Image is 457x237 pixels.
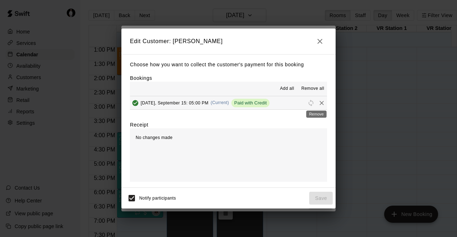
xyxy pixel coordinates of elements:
[130,75,152,81] label: Bookings
[316,100,327,105] span: Remove
[280,85,294,92] span: Add all
[139,196,176,201] span: Notify participants
[130,96,327,109] button: Added & Paid[DATE], September 15: 05:00 PM(Current)Paid with CreditRescheduleRemove
[211,100,229,105] span: (Current)
[130,121,148,128] label: Receipt
[130,60,327,69] p: Choose how you want to collect the customer's payment for this booking
[301,85,324,92] span: Remove all
[306,110,327,118] div: Remove
[136,135,172,140] span: No changes made
[121,29,336,54] h2: Edit Customer: [PERSON_NAME]
[130,98,141,108] button: Added & Paid
[306,100,316,105] span: Reschedule
[141,100,209,105] span: [DATE], September 15: 05:00 PM
[276,83,298,94] button: Add all
[231,100,270,105] span: Paid with Credit
[298,83,327,94] button: Remove all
